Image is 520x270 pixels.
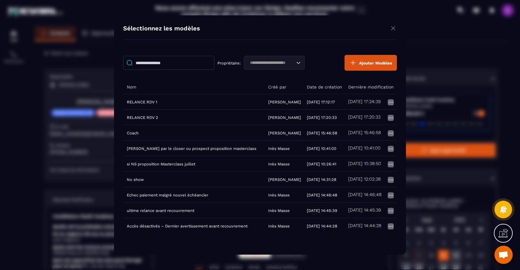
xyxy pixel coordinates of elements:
[123,218,265,234] td: Accès désactivés – Dernier avertissement avant recouvrement
[387,192,394,199] img: more icon
[265,202,303,218] td: Inès Masse
[303,94,345,109] td: [DATE] 17:12:17
[303,202,345,218] td: [DATE] 14:45:39
[123,171,265,187] td: No show
[348,192,382,198] h5: [DATE] 14:46:48
[390,25,397,32] img: close
[303,218,345,234] td: [DATE] 14:44:28
[359,61,392,65] span: Ajouter Modèles
[248,60,295,66] input: Search for option
[265,187,303,202] td: Inès Masse
[303,109,345,125] td: [DATE] 17:20:33
[265,218,303,234] td: Inès Masse
[348,223,381,229] h5: [DATE] 14:44:28
[123,202,265,218] td: ultime relance avant recouvrement
[348,114,380,120] h5: [DATE] 17:20:33
[265,80,303,94] th: Créé par
[494,246,513,264] div: Ouvrir le chat
[387,114,394,122] img: more icon
[349,59,357,67] img: plus
[387,161,394,168] img: more icon
[123,125,265,140] td: Coach
[123,80,265,94] th: Nom
[123,156,265,171] td: si NS proposition Masterclass juillet
[123,187,265,202] td: Echec paiement malgré nouvel échéancier
[123,140,265,156] td: [PERSON_NAME] par le closer ou prospect proposition masterclass
[387,176,394,184] img: more icon
[303,140,345,156] td: [DATE] 10:41:00
[348,207,381,213] h5: [DATE] 14:45:39
[123,25,200,33] h4: Sélectionnez les modèles
[123,109,265,125] td: RELANCE RDV 2
[348,145,380,151] h5: [DATE] 10:41:00
[345,80,397,94] th: Dernière modification
[303,187,345,202] td: [DATE] 14:46:48
[348,130,381,136] h5: [DATE] 15:46:58
[217,61,241,65] p: Propriétaire:
[348,161,381,167] h5: [DATE] 10:38:50
[123,94,265,109] td: RELANCE RDV 1
[387,130,394,137] img: more icon
[387,223,394,230] img: more icon
[265,94,303,109] td: [PERSON_NAME]
[265,140,303,156] td: Inès Masse
[387,99,394,106] img: more icon
[265,171,303,187] td: [PERSON_NAME]
[303,125,345,140] td: [DATE] 15:46:58
[387,207,394,215] img: more icon
[387,145,394,153] img: more icon
[303,80,345,94] th: Date de création
[265,109,303,125] td: [PERSON_NAME]
[265,125,303,140] td: [PERSON_NAME]
[265,156,303,171] td: Inès Masse
[303,156,345,171] td: [DATE] 10:26:41
[303,171,345,187] td: [DATE] 14:31:28
[348,176,381,182] h5: [DATE] 12:02:38
[244,56,305,70] div: Search for option
[348,99,381,105] h5: [DATE] 17:24:39
[345,55,397,71] button: Ajouter Modèles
